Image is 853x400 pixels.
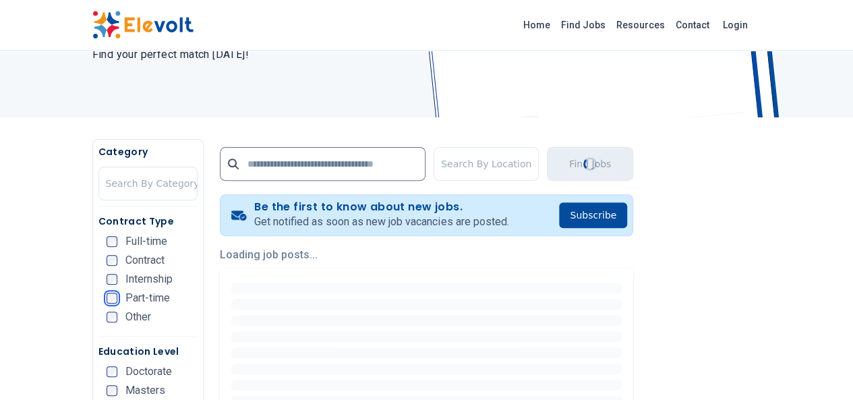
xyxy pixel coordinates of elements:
[98,215,198,228] h5: Contract Type
[125,236,167,247] span: Full-time
[518,14,556,36] a: Home
[98,145,198,159] h5: Category
[220,247,633,263] p: Loading job posts...
[670,14,715,36] a: Contact
[559,202,627,228] button: Subscribe
[715,11,756,38] a: Login
[107,255,117,266] input: Contract
[556,14,611,36] a: Find Jobs
[125,293,170,304] span: Part-time
[107,236,117,247] input: Full-time
[125,312,151,322] span: Other
[107,293,117,304] input: Part-time
[107,366,117,377] input: Doctorate
[125,274,173,285] span: Internship
[254,214,508,230] p: Get notified as soon as new job vacancies are posted.
[611,14,670,36] a: Resources
[107,385,117,396] input: Masters
[125,385,165,396] span: Masters
[254,200,508,214] h4: Be the first to know about new jobs.
[547,147,633,181] button: Find JobsLoading...
[107,312,117,322] input: Other
[786,335,853,400] iframe: Chat Widget
[107,274,117,285] input: Internship
[125,255,165,266] span: Contract
[98,345,198,358] h5: Education Level
[582,156,597,171] div: Loading...
[125,366,172,377] span: Doctorate
[92,11,194,39] img: Elevolt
